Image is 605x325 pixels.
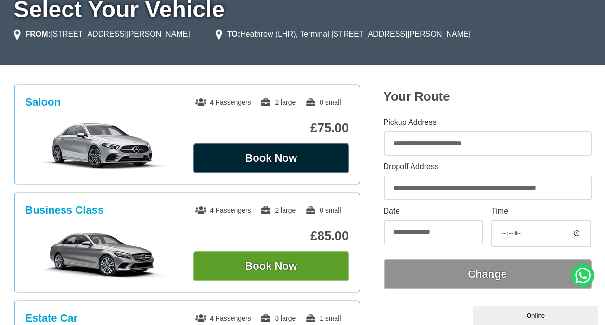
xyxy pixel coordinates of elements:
[193,229,349,244] p: £85.00
[26,312,78,325] h3: Estate Car
[193,143,349,173] button: Book Now
[473,304,600,325] iframe: chat widget
[305,98,341,106] span: 0 small
[193,121,349,135] p: £75.00
[260,98,296,106] span: 2 large
[260,314,296,322] span: 3 large
[195,314,251,322] span: 4 Passengers
[26,96,61,108] h3: Saloon
[384,259,592,289] button: Change
[195,206,251,214] span: 4 Passengers
[260,206,296,214] span: 2 large
[384,119,592,126] label: Pickup Address
[30,230,175,278] img: Business Class
[384,163,592,171] label: Dropoff Address
[26,204,104,217] h3: Business Class
[216,28,471,40] li: Heathrow (LHR), Terminal [STREET_ADDRESS][PERSON_NAME]
[26,30,51,38] strong: FROM:
[30,122,175,170] img: Saloon
[384,89,592,104] h2: Your Route
[305,206,341,214] span: 0 small
[305,314,341,322] span: 1 small
[384,207,483,215] label: Date
[227,30,240,38] strong: TO:
[14,28,190,40] li: [STREET_ADDRESS][PERSON_NAME]
[193,251,349,281] button: Book Now
[491,207,591,215] label: Time
[195,98,251,106] span: 4 Passengers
